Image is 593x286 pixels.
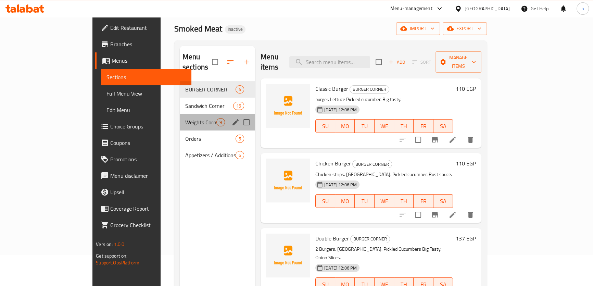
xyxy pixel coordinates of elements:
button: SA [433,119,453,133]
span: TU [357,196,371,206]
a: Edit Menu [101,102,191,118]
span: SA [436,196,450,206]
div: items [236,135,244,143]
div: items [216,118,225,126]
span: WE [377,121,391,131]
span: Orders [185,135,236,143]
a: Edit menu item [449,211,457,219]
span: Select all sections [208,55,222,69]
button: Branch-specific-item [427,207,443,223]
div: BURGER CORNER [350,235,390,243]
div: Inactive [225,25,245,34]
span: 15 [234,103,244,109]
a: Grocery Checklist [95,217,191,233]
span: [DATE] 12:06 PM [321,107,359,113]
span: Menus [112,57,186,65]
span: Grocery Checklist [110,221,186,229]
img: Chicken Burger [266,159,310,202]
h2: Menu sections [182,52,212,72]
a: Promotions [95,151,191,167]
button: MO [335,194,355,208]
span: Add item [386,57,408,67]
button: import [396,22,440,35]
span: TU [357,121,371,131]
a: Sections [101,69,191,85]
span: import [402,24,434,33]
button: TH [394,119,414,133]
div: items [236,151,244,159]
span: Add [388,58,406,66]
span: Version: [96,240,113,249]
span: SU [318,196,332,206]
span: Edit Menu [106,106,186,114]
span: Edit Restaurant [110,24,186,32]
span: 4 [236,86,244,93]
span: h [581,5,584,12]
p: 2 Burgers. [GEOGRAPHIC_DATA]. Pickled Cucumbers Big Tasty. Onion Slices. [315,245,453,262]
button: TU [355,194,374,208]
h6: 137 EGP [456,234,476,243]
a: Menu disclaimer [95,167,191,184]
div: BURGER CORNER4 [180,81,255,98]
div: [GEOGRAPHIC_DATA] [465,5,510,12]
button: delete [462,207,479,223]
span: Chicken Burger [315,158,351,169]
h2: Menu items [261,52,281,72]
a: Menus [95,52,191,69]
h6: 110 EGP [456,84,476,94]
button: WE [375,194,394,208]
button: Add [386,57,408,67]
span: Upsell [110,188,186,196]
span: 9 [217,119,225,126]
h6: 110 EGP [456,159,476,168]
span: Branches [110,40,186,48]
p: burger. Lettuce Pickled cucumber. Big tasty. [315,95,453,104]
span: Sandwich Corner [185,102,233,110]
span: Menu disclaimer [110,172,186,180]
span: 1.0.0 [114,240,125,249]
a: Support.OpsPlatform [96,258,139,267]
span: Inactive [225,26,245,32]
button: FR [414,119,433,133]
button: TH [394,194,414,208]
nav: Menu sections [180,78,255,166]
span: export [448,24,481,33]
span: SA [436,121,450,131]
span: MO [338,196,352,206]
span: MO [338,121,352,131]
div: Sandwich Corner15 [180,98,255,114]
a: Choice Groups [95,118,191,135]
span: Get support on: [96,251,127,260]
input: search [289,56,370,68]
div: Menu-management [390,4,432,13]
div: BURGER CORNER [350,85,389,94]
span: 5 [236,136,244,142]
span: Double Burger [315,233,349,244]
span: Weights Corner [185,118,216,126]
button: Branch-specific-item [427,132,443,148]
button: MO [335,119,355,133]
button: TU [355,119,374,133]
button: SA [433,194,453,208]
span: BURGER CORNER [350,85,389,93]
span: Sections [106,73,186,81]
span: Select section first [408,57,436,67]
span: Select to update [411,133,425,147]
span: SU [318,121,332,131]
a: Branches [95,36,191,52]
span: Select to update [411,208,425,222]
span: BURGER CORNER [185,85,236,94]
span: FR [416,121,430,131]
span: Coupons [110,139,186,147]
span: Manage items [441,53,476,71]
a: Upsell [95,184,191,200]
button: Manage items [436,51,481,73]
span: [DATE] 12:06 PM [321,182,359,188]
button: WE [375,119,394,133]
div: items [236,85,244,94]
div: Appetizers / Additions6 [180,147,255,163]
button: SU [315,119,335,133]
a: Edit Restaurant [95,20,191,36]
span: BURGER CORNER [351,235,390,243]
